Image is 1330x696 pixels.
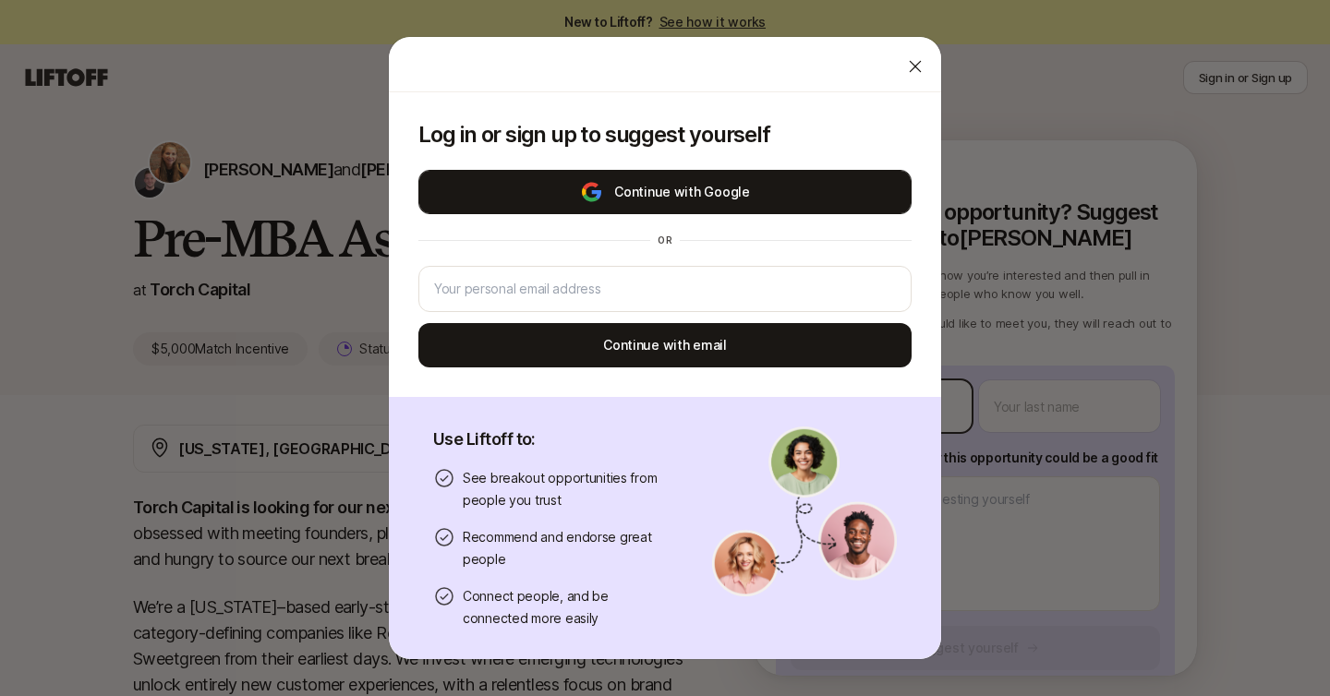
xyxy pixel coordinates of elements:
[580,181,603,203] img: google-logo
[418,122,912,148] p: Log in or sign up to suggest yourself
[418,170,912,214] button: Continue with Google
[433,426,668,452] p: Use Liftoff to:
[712,426,897,596] img: signup-banner
[463,467,668,511] p: See breakout opportunities from people you trust
[463,585,668,630] p: Connect people, and be connected more easily
[434,278,896,300] input: Your personal email address
[418,323,912,367] button: Continue with email
[650,233,680,247] div: or
[463,526,668,570] p: Recommend and endorse great people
